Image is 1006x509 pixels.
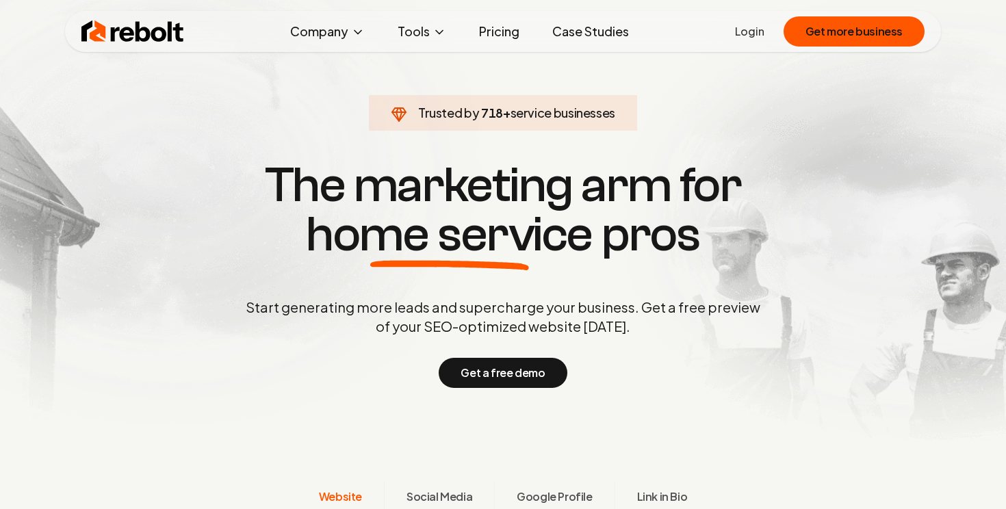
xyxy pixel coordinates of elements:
a: Pricing [468,18,530,45]
span: home service [306,210,593,259]
a: Login [735,23,764,40]
span: Social Media [407,488,472,505]
span: service businesses [511,105,616,120]
span: + [503,105,511,120]
img: Rebolt Logo [81,18,184,45]
h1: The marketing arm for pros [175,161,831,259]
button: Company [279,18,376,45]
button: Get more business [784,16,925,47]
button: Tools [387,18,457,45]
button: Get a free demo [439,358,567,388]
span: 718 [481,103,503,122]
span: Google Profile [517,488,592,505]
span: Trusted by [418,105,479,120]
span: Website [319,488,362,505]
a: Case Studies [541,18,640,45]
p: Start generating more leads and supercharge your business. Get a free preview of your SEO-optimiz... [243,298,763,336]
span: Link in Bio [637,488,688,505]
